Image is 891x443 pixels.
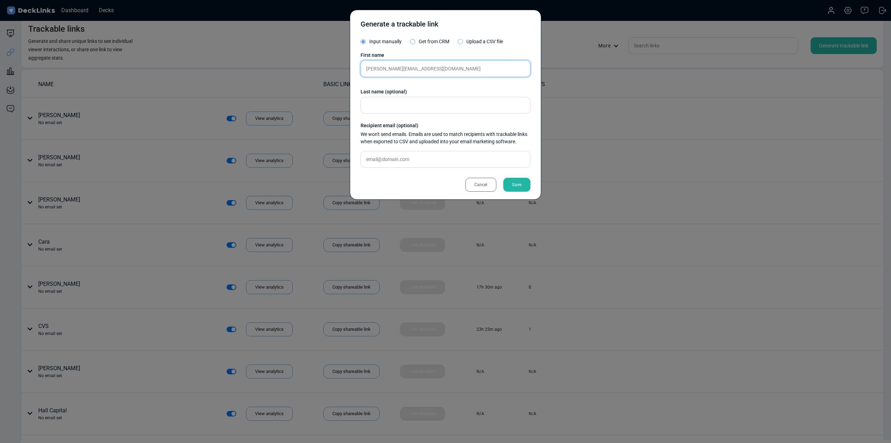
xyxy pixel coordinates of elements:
span: Input manually [369,39,402,44]
div: Recipient email (optional) [361,122,530,129]
span: Get from CRM [419,39,449,44]
input: email@domain.com [361,151,530,168]
div: Cancel [465,178,496,192]
span: Upload a CSV file [466,39,503,44]
div: Generate a trackable link [361,19,438,33]
div: We won't send emails. Emails are used to match recipients with trackable links when exported to C... [361,131,530,145]
div: First name [361,52,530,59]
div: Last name (optional) [361,88,530,96]
div: Save [503,178,530,192]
